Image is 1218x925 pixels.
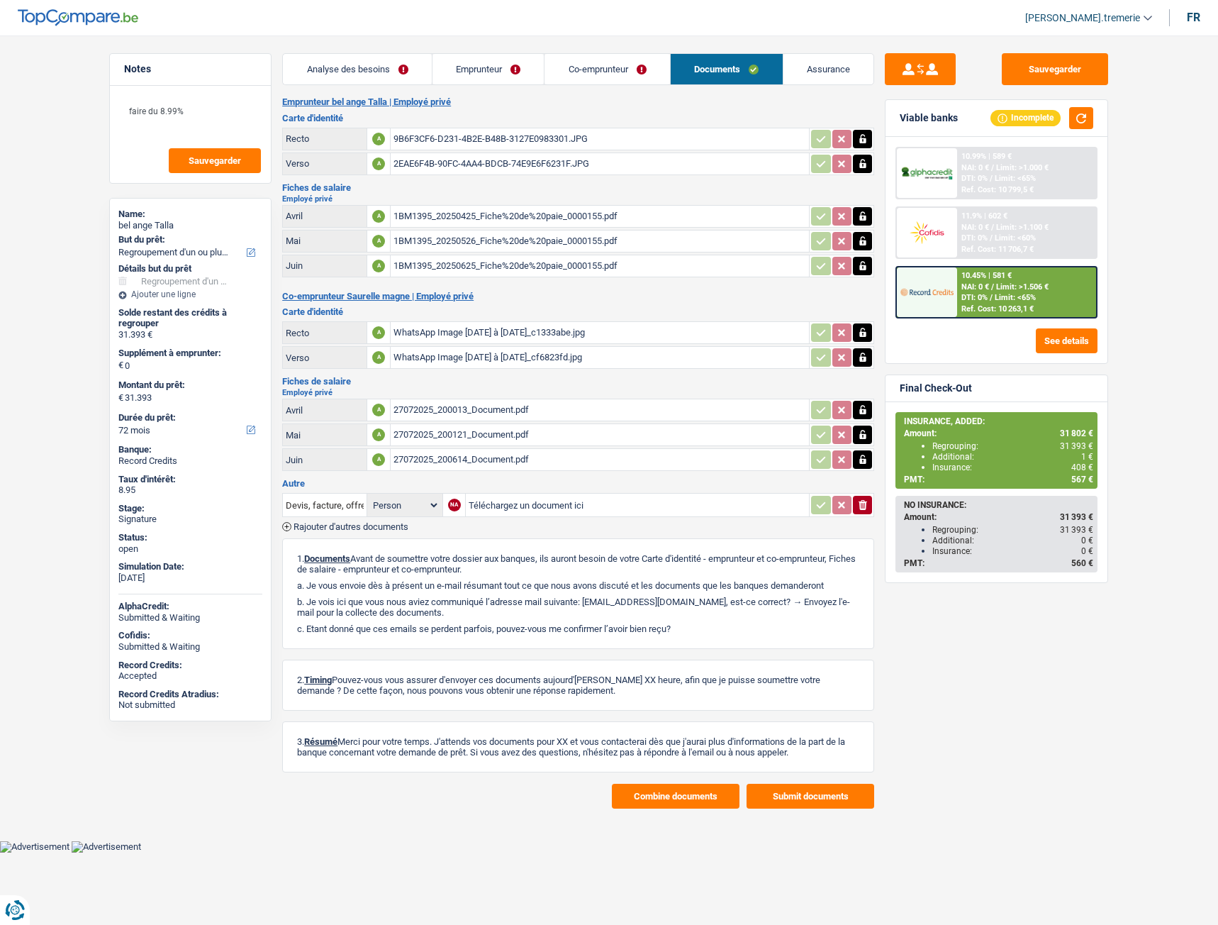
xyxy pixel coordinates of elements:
img: Advertisement [72,841,141,853]
img: Record Credits [900,279,953,305]
button: Rajouter d'autres documents [282,522,408,531]
span: NAI: 0 € [961,282,989,292]
div: 1BM1395_20250625_Fiche%20de%20paie_0000155.pdf [393,255,806,277]
a: Co-emprunteur [544,54,670,84]
span: Limit: >1.100 € [996,223,1049,232]
a: Analyse des besoins [283,54,432,84]
div: NA [448,499,461,511]
div: Not submitted [118,699,262,711]
span: / [990,233,993,243]
div: 1BM1395_20250526_Fiche%20de%20paie_0000155.pdf [393,231,806,252]
span: 408 € [1071,462,1093,472]
span: NAI: 0 € [961,163,989,172]
div: Taux d'intérêt: [118,474,262,485]
p: b. Je vois ici que vous nous aviez communiqué l’adresse mail suivante: [EMAIL_ADDRESS][DOMAIN_NA... [297,597,859,618]
h3: Fiches de salaire [282,183,874,192]
h2: Co-emprunteur Saurelle magne | Employé privé [282,291,874,302]
div: 2EAE6F4B-90FC-4AA4-BDCB-74E9E6F6231F.JPG [393,153,806,175]
span: / [990,174,993,183]
div: Regrouping: [932,525,1093,535]
div: WhatsApp Image [DATE] à [DATE]_cf6823fd.jpg [393,347,806,368]
span: Timing [304,675,332,685]
span: 0 € [1081,536,1093,545]
div: Insurance: [932,546,1093,556]
div: Additional: [932,452,1093,462]
div: Amount: [904,428,1093,438]
h3: Fiches de salaire [282,377,874,386]
div: Record Credits: [118,660,262,671]
div: Simulation Date: [118,561,262,572]
span: 31 393 € [1060,512,1093,522]
p: c. Etant donné que ces emails se perdent parfois, pouvez-vous me confirmer l’avoir bien reçu? [297,624,859,634]
span: Rajouter d'autres documents [294,522,408,531]
img: Cofidis [900,219,953,245]
div: bel ange Talla [118,220,262,231]
div: INSURANCE, ADDED: [904,416,1093,426]
div: Name: [118,209,262,220]
span: DTI: 0% [961,293,988,302]
div: Submitted & Waiting [118,641,262,653]
h2: Employé privé [282,195,874,203]
span: / [991,223,994,232]
div: Détails but du prêt [118,263,262,275]
label: Durée du prêt: [118,412,259,423]
div: Status: [118,532,262,543]
div: PMT: [904,558,1093,568]
p: a. Je vous envoie dès à présent un e-mail résumant tout ce que nous avons discuté et les doc... [297,580,859,591]
p: 1. Avant de soumettre votre dossier aux banques, ils auront besoin de votre Carte d'identité - em... [297,553,859,575]
div: NO INSURANCE: [904,500,1093,510]
span: Limit: >1.000 € [996,163,1049,172]
div: A [372,404,385,416]
div: Record Credits [118,455,262,467]
h5: Notes [124,63,257,75]
span: Sauvegarder [189,156,241,165]
button: Sauvegarder [1002,53,1108,85]
div: Recto [286,328,364,338]
span: 567 € [1071,475,1093,484]
div: fr [1187,11,1200,24]
span: Documents [304,553,350,564]
span: € [118,360,123,371]
div: 1BM1395_20250425_Fiche%20de%20paie_0000155.pdf [393,206,806,227]
div: Ref. Cost: 11 706,7 € [961,245,1034,254]
span: 31 393 € [1060,525,1093,535]
button: Submit documents [747,784,874,809]
label: Montant du prêt: [118,380,259,391]
span: 0 € [1081,546,1093,556]
div: [DATE] [118,572,262,584]
div: A [372,133,385,145]
h3: Carte d'identité [282,307,874,316]
div: Solde restant des crédits à regrouper [118,307,262,329]
label: Supplément à emprunter: [118,348,259,359]
a: [PERSON_NAME].tremerie [1014,6,1152,30]
a: Emprunteur [432,54,544,84]
div: A [372,326,385,339]
div: A [372,210,385,223]
img: TopCompare Logo [18,9,138,26]
div: WhatsApp Image [DATE] à [DATE]_c1333abe.jpg [393,322,806,343]
div: Accepted [118,670,262,682]
span: 31 393 € [1060,441,1093,451]
div: Juin [286,455,364,465]
span: Limit: <65% [995,293,1036,302]
div: Stage: [118,503,262,514]
div: Verso [286,353,364,363]
span: / [990,293,993,302]
div: open [118,543,262,555]
span: [PERSON_NAME].tremerie [1025,12,1140,24]
div: Ref. Cost: 10 263,1 € [961,304,1034,314]
p: 3. Merci pour votre temps. J'attends vos documents pour XX et vous contacterai dès que j'aurai p... [297,736,859,758]
button: Sauvegarder [169,148,261,173]
div: 9B6F3CF6-D231-4B2E-B48B-3127E0983301.JPG [393,128,806,150]
span: 560 € [1071,558,1093,568]
div: A [372,453,385,466]
h2: Emprunteur bel ange Talla | Employé privé [282,96,874,108]
div: A [372,157,385,170]
div: Insurance: [932,462,1093,472]
div: Juin [286,260,364,271]
div: 27072025_200013_Document.pdf [393,399,806,421]
span: NAI: 0 € [961,223,989,232]
div: Additional: [932,536,1093,545]
div: Mai [286,430,364,441]
div: 27072025_200614_Document.pdf [393,449,806,470]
